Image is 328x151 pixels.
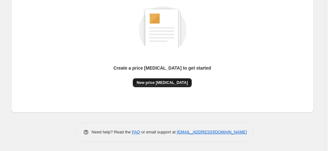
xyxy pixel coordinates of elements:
button: New price [MEDICAL_DATA] [133,78,192,87]
p: Create a price [MEDICAL_DATA] to get started [113,65,211,71]
span: Need help? Read the [92,130,132,134]
span: or email support at [140,130,177,134]
a: FAQ [132,130,140,134]
span: New price [MEDICAL_DATA] [137,80,188,85]
a: [EMAIL_ADDRESS][DOMAIN_NAME] [177,130,247,134]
